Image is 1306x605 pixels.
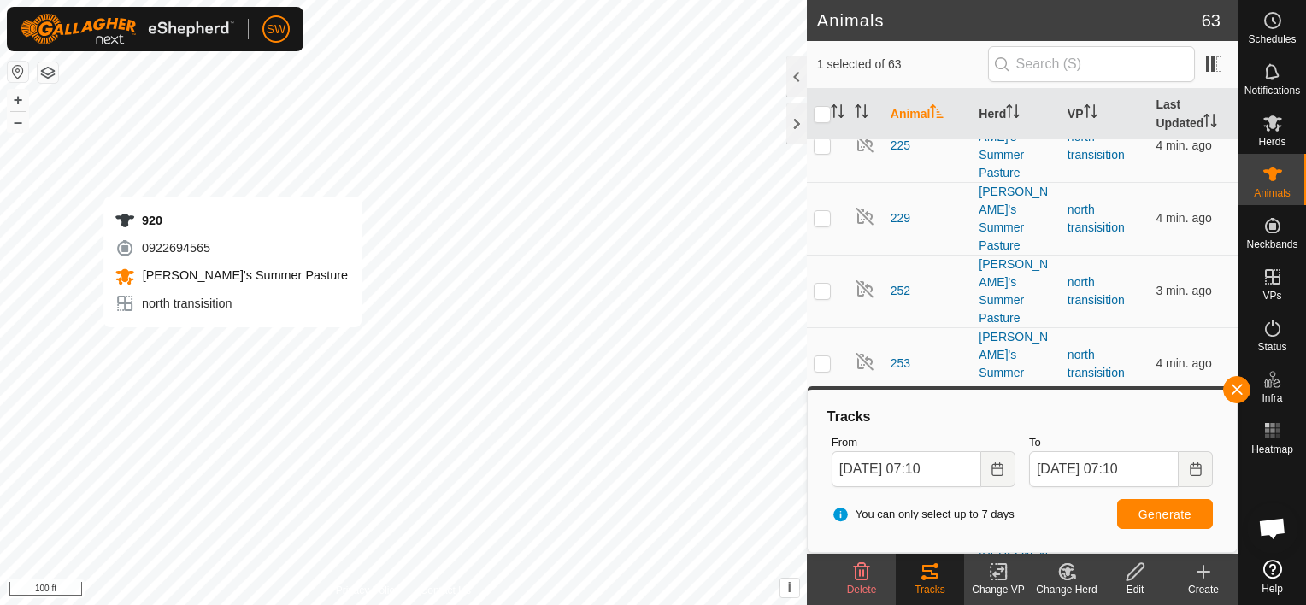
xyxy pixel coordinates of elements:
p-sorticon: Activate to sort [831,107,844,120]
a: north transisition [1068,203,1125,234]
a: Help [1238,553,1306,601]
span: 252 [891,282,910,300]
div: Open chat [1247,502,1298,554]
span: Sep 10, 2025, 7:06 AM [1156,138,1211,152]
img: returning off [855,351,875,372]
span: 225 [891,137,910,155]
span: Heatmap [1251,444,1293,455]
span: 63 [1202,8,1221,33]
a: Privacy Policy [336,583,400,598]
div: Tracks [825,407,1220,427]
div: Change VP [964,582,1032,597]
div: [PERSON_NAME]'s Summer Pasture [979,110,1054,182]
th: Animal [884,89,973,140]
div: Create [1169,582,1238,597]
span: Help [1262,584,1283,594]
a: north transisition [1068,275,1125,307]
button: + [8,90,28,110]
div: [PERSON_NAME]'s Summer Pasture [979,328,1054,400]
div: [PERSON_NAME]'s Summer Pasture [979,183,1054,255]
a: north transisition [1068,130,1125,162]
span: Notifications [1244,85,1300,96]
p-sorticon: Activate to sort [1006,107,1020,120]
span: 1 selected of 63 [817,56,988,73]
span: Generate [1138,508,1191,521]
span: You can only select up to 7 days [832,506,1015,523]
span: 253 [891,355,910,373]
div: north transisition [115,293,348,314]
span: Sep 10, 2025, 7:06 AM [1156,356,1211,370]
button: – [8,112,28,132]
img: Gallagher Logo [21,14,234,44]
th: Last Updated [1149,89,1238,140]
p-sorticon: Activate to sort [855,107,868,120]
img: returning off [855,279,875,299]
h2: Animals [817,10,1202,31]
span: [PERSON_NAME]'s Summer Pasture [138,268,348,282]
th: VP [1061,89,1150,140]
button: Choose Date [981,451,1015,487]
button: Generate [1117,499,1213,529]
label: To [1029,434,1213,451]
span: i [788,580,791,595]
span: Status [1257,342,1286,352]
span: Neckbands [1246,239,1297,250]
button: Map Layers [38,62,58,83]
p-sorticon: Activate to sort [1203,116,1217,130]
div: Change Herd [1032,582,1101,597]
span: 229 [891,209,910,227]
span: SW [267,21,286,38]
span: Delete [847,584,877,596]
span: Infra [1262,393,1282,403]
input: Search (S) [988,46,1195,82]
a: Contact Us [421,583,471,598]
div: 920 [115,210,348,231]
span: Sep 10, 2025, 7:06 AM [1156,284,1211,297]
a: north transisition [1068,348,1125,379]
th: Herd [972,89,1061,140]
img: returning off [855,206,875,226]
span: Animals [1254,188,1291,198]
span: Schedules [1248,34,1296,44]
button: Reset Map [8,62,28,82]
span: Herds [1258,137,1285,147]
div: Edit [1101,582,1169,597]
button: Choose Date [1179,451,1213,487]
span: Sep 10, 2025, 7:06 AM [1156,211,1211,225]
p-sorticon: Activate to sort [1084,107,1097,120]
img: returning off [855,133,875,154]
button: i [780,579,799,597]
p-sorticon: Activate to sort [930,107,944,120]
div: Tracks [896,582,964,597]
div: 0922694565 [115,238,348,258]
label: From [832,434,1015,451]
span: VPs [1262,291,1281,301]
div: [PERSON_NAME]'s Summer Pasture [979,256,1054,327]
